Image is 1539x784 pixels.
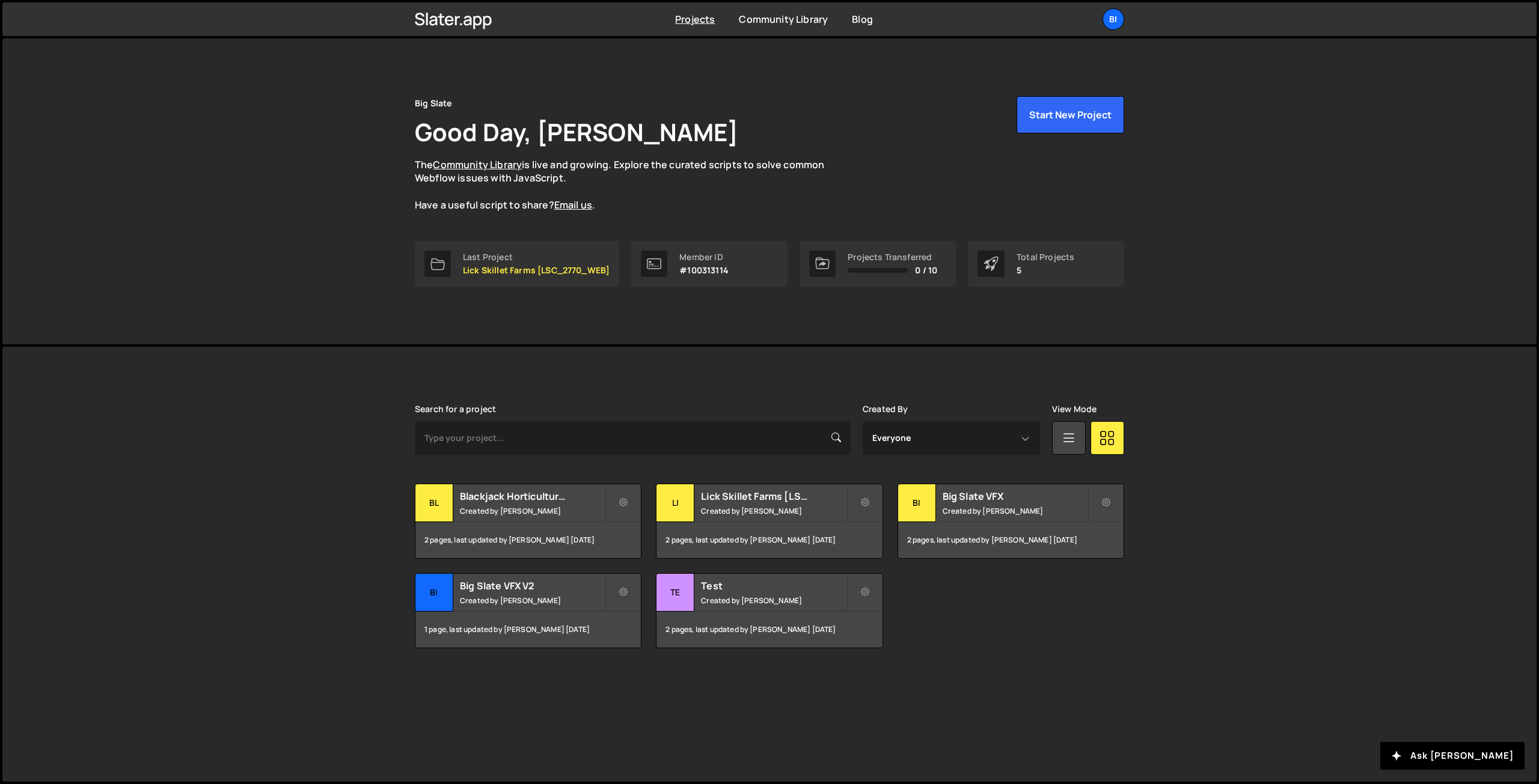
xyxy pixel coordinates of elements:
h2: Big Slate VFX V2 [460,579,605,592]
div: Last Project [463,252,610,262]
div: 2 pages, last updated by [PERSON_NAME] [DATE] [656,612,882,648]
a: Te Test Created by [PERSON_NAME] 2 pages, last updated by [PERSON_NAME] [DATE] [656,573,883,648]
h2: Blackjack Horticulture [BJ_2719_WEBDEV] [460,490,605,503]
small: Created by [PERSON_NAME] [460,595,605,606]
h1: Good Day, [PERSON_NAME] [415,115,738,148]
div: Bl [415,484,453,522]
small: Created by [PERSON_NAME] [943,506,1088,516]
a: Projects [675,13,715,26]
button: Ask [PERSON_NAME] [1380,742,1525,770]
a: Community Library [433,158,522,171]
div: Big Slate [415,96,451,111]
button: Start New Project [1017,96,1124,133]
small: Created by [PERSON_NAME] [460,506,605,516]
div: Member ID [679,252,729,262]
h2: Test [701,579,846,592]
a: Bi [1103,8,1124,30]
h2: Big Slate VFX [943,490,1088,503]
p: 5 [1017,266,1074,275]
p: Lick Skillet Farms [LSC_2770_WEB] [463,266,610,275]
label: View Mode [1052,404,1097,414]
div: Te [656,574,694,612]
a: Blog [852,13,873,26]
small: Created by [PERSON_NAME] [701,506,846,516]
span: 0 / 10 [915,266,937,275]
div: Total Projects [1017,252,1074,262]
a: Bi Big Slate VFX V2 Created by [PERSON_NAME] 1 page, last updated by [PERSON_NAME] [DATE] [415,573,641,648]
div: 1 page, last updated by [PERSON_NAME] [DATE] [415,612,641,648]
div: Bi [415,574,453,612]
div: Li [656,484,694,522]
a: Email us [554,198,592,211]
p: The is live and growing. Explore the curated scripts to solve common Webflow issues with JavaScri... [415,158,848,212]
label: Search for a project [415,404,496,414]
a: Bi Big Slate VFX Created by [PERSON_NAME] 2 pages, last updated by [PERSON_NAME] [DATE] [898,484,1124,559]
a: Community Library [739,13,828,26]
a: Last Project Lick Skillet Farms [LSC_2770_WEB] [415,241,619,287]
div: 2 pages, last updated by [PERSON_NAME] [DATE] [656,522,882,558]
h2: Lick Skillet Farms [LSC_2770_WEB] [701,490,846,503]
small: Created by [PERSON_NAME] [701,595,846,606]
div: 2 pages, last updated by [PERSON_NAME] [DATE] [415,522,641,558]
div: Bi [898,484,936,522]
a: Li Lick Skillet Farms [LSC_2770_WEB] Created by [PERSON_NAME] 2 pages, last updated by [PERSON_NA... [656,484,883,559]
input: Type your project... [415,421,851,455]
div: 2 pages, last updated by [PERSON_NAME] [DATE] [898,522,1124,558]
p: #100313114 [679,266,729,275]
div: Projects Transferred [848,252,937,262]
a: Bl Blackjack Horticulture [BJ_2719_WEBDEV] Created by [PERSON_NAME] 2 pages, last updated by [PER... [415,484,641,559]
label: Created By [863,404,908,414]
